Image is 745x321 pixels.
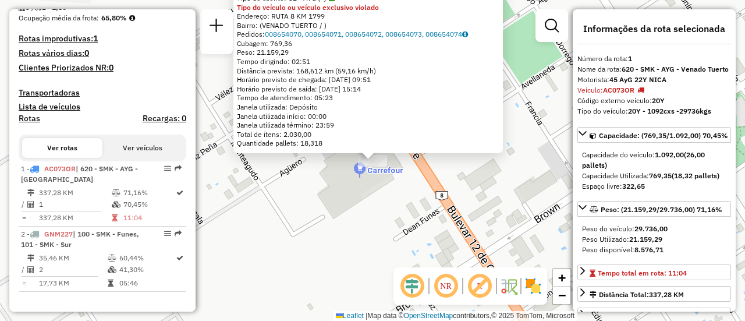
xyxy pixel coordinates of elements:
td: 337,28 KM [38,187,111,199]
h4: Recargas: 0 [143,114,186,124]
strong: 29.736,00 [634,224,668,233]
div: Tipo do veículo: [577,106,731,117]
i: % de utilização do peso [112,189,120,196]
div: Código externo veículo: [577,96,731,106]
a: Zoom out [553,287,570,304]
strong: 1.092,00 [655,150,684,159]
strong: 0 [109,62,113,73]
a: OpenStreetMap [404,312,453,320]
button: Ver rotas [22,138,102,158]
i: % de utilização da cubagem [108,266,116,273]
em: Média calculada utilizando a maior ocupação (%Peso ou %Cubagem) de cada rota da sessão. Rotas cro... [129,15,135,22]
div: Map data © contributors,© 2025 TomTom, Microsoft [333,311,577,321]
h4: Lista de veículos [19,102,186,112]
td: 05:46 [119,277,175,289]
td: 60,44% [119,252,175,264]
i: % de utilização do peso [108,255,116,262]
h4: Clientes Priorizados NR: [19,63,186,73]
div: Capacidade Utilizada: [582,171,726,181]
div: Distância Total: [590,290,684,300]
i: Total de Atividades [27,201,34,208]
em: Rota exportada [175,165,182,172]
a: Leaflet [336,312,364,320]
td: 41,30% [119,264,175,276]
span: Ocultar deslocamento [398,272,426,300]
div: Tempo dirigindo: 02:51 [237,57,499,66]
td: 11:04 [123,212,175,224]
span: + [558,270,566,285]
div: Janela utilizada início: 00:00 [237,112,499,121]
strong: 322,65 [622,182,645,191]
a: Nova sessão e pesquisa [205,14,228,40]
strong: 620 - SMK - AYG - Venado Tuerto [622,65,729,73]
div: Número da rota: [577,54,731,64]
div: Peso: (21.159,29/29.736,00) 71,16% [577,219,731,260]
span: Ocultar NR [432,272,460,300]
span: − [558,288,566,302]
strong: (18,32 pallets) [672,171,719,180]
div: Peso Utilizado: [582,234,726,245]
span: Peso: 21.159,29 [237,48,289,57]
td: / [21,199,27,210]
a: Rotas [19,114,40,124]
strong: 20Y - 1092cxs -29736kgs [628,107,711,115]
div: Janela utilizada término: 23:59 [237,121,499,130]
div: Nome da rota: [577,64,731,75]
span: GNM227 [44,230,73,238]
a: Peso: (21.159,29/29.736,00) 71,16% [577,201,731,217]
strong: 65,80% [101,13,127,22]
a: Distância Total:337,28 KM [577,286,731,302]
td: = [21,277,27,289]
div: Capacidade do veículo: [582,150,726,171]
span: 2 - [21,230,139,249]
strong: 769,35 [649,171,672,180]
img: Fluxo de ruas [499,277,518,295]
i: Distância Total [27,255,34,262]
div: Janela utilizada: Depósito [237,103,499,112]
div: Espaço livre: [582,181,726,192]
td: / [21,264,27,276]
h4: Rotas improdutivas: [19,34,186,44]
div: Total de itens: 2.030,00 [237,130,499,139]
em: Rota exportada [175,230,182,237]
td: = [21,212,27,224]
span: Ocupação média da frota: [19,13,99,22]
a: Exibir filtros [540,14,563,37]
strong: AC073OR [603,86,634,94]
i: Rota otimizada [176,255,183,262]
h4: Rotas vários dias: [19,48,186,58]
span: | 620 - SMK - AYG - [GEOGRAPHIC_DATA] [21,164,138,184]
div: Horário previsto de chegada: [DATE] 09:51 [237,75,499,84]
div: Bairro: (VENADO TUERTO / ) [237,21,499,30]
img: Exibir/Ocultar setores [524,277,542,295]
i: Tipo do veículo ou veículo exclusivo violado [637,87,644,94]
a: Zoom in [553,269,570,287]
span: | 100 - SMK - Funes, 101 - SMK - Sur [21,230,139,249]
td: 2 [38,264,107,276]
span: Peso: (21.159,29/29.736,00) 71,16% [601,205,722,214]
i: Tempo total em rota [108,280,113,287]
span: Capacidade: (769,35/1.092,00) 70,45% [599,131,728,140]
i: Rota otimizada [176,189,183,196]
i: Tempo total em rota [112,214,118,221]
td: 70,45% [123,199,175,210]
strong: 8.576,71 [634,245,664,254]
div: Distância prevista: 168,612 km (59,16 km/h) [237,66,499,76]
td: 35,46 KM [38,252,107,264]
i: Observações [462,31,468,38]
strong: 1 [628,54,632,63]
a: Tempo total em rota: 11:04 [577,264,731,280]
td: 17,73 KM [38,277,107,289]
strong: 1 [93,33,98,44]
span: Exibir rótulo [466,272,494,300]
h4: Informações da rota selecionada [577,23,731,34]
div: Motorista: [577,75,731,85]
span: Cubagem: 769,36 [237,39,292,48]
em: Opções [164,230,171,237]
td: 71,16% [123,187,175,199]
span: Peso do veículo: [582,224,668,233]
td: 337,28 KM [38,212,111,224]
i: % de utilização da cubagem [112,201,120,208]
div: Capacidade: (769,35/1.092,00) 70,45% [577,145,731,196]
